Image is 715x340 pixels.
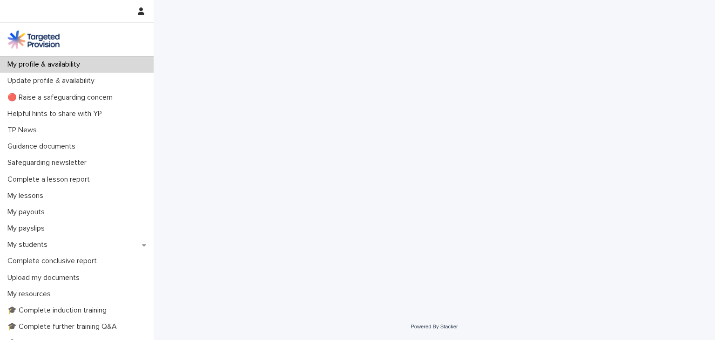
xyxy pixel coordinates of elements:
a: Powered By Stacker [411,324,458,329]
p: Complete conclusive report [4,257,104,265]
p: 🔴 Raise a safeguarding concern [4,93,120,102]
p: Upload my documents [4,273,87,282]
p: Helpful hints to share with YP [4,109,109,118]
p: My payslips [4,224,52,233]
p: My profile & availability [4,60,88,69]
p: My students [4,240,55,249]
p: My resources [4,290,58,299]
p: 🎓 Complete further training Q&A [4,322,124,331]
p: Guidance documents [4,142,83,151]
p: 🎓 Complete induction training [4,306,114,315]
p: My lessons [4,191,51,200]
p: Complete a lesson report [4,175,97,184]
p: My payouts [4,208,52,217]
p: TP News [4,126,44,135]
img: M5nRWzHhSzIhMunXDL62 [7,30,60,49]
p: Update profile & availability [4,76,102,85]
p: Safeguarding newsletter [4,158,94,167]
